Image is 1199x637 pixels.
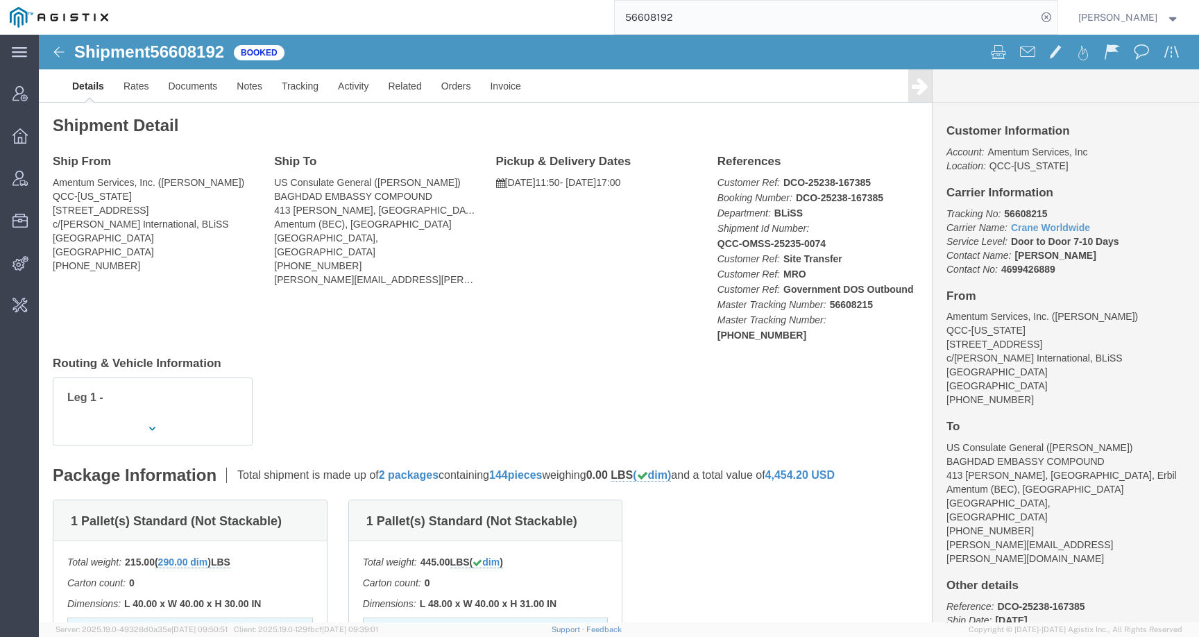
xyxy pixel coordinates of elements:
span: [DATE] 09:50:51 [171,625,228,634]
a: Support [552,625,586,634]
span: Copyright © [DATE]-[DATE] Agistix Inc., All Rights Reserved [969,624,1182,636]
button: [PERSON_NAME] [1078,9,1180,26]
span: Kate Petrenko [1078,10,1157,25]
img: logo [10,7,108,28]
span: Server: 2025.19.0-49328d0a35e [56,625,228,634]
a: Feedback [586,625,622,634]
span: Client: 2025.19.0-129fbcf [234,625,378,634]
iframe: FS Legacy Container [39,35,1199,622]
input: Search for shipment number, reference number [615,1,1037,34]
span: [DATE] 09:39:01 [322,625,378,634]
